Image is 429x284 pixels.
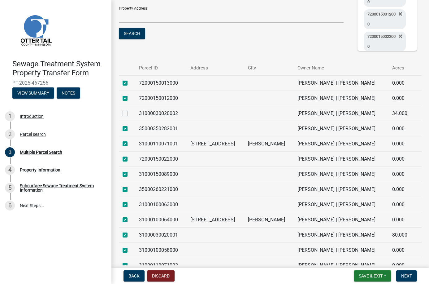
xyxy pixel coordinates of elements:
[294,212,388,227] td: [PERSON_NAME] | [PERSON_NAME]
[388,121,414,136] td: 0.000
[388,197,414,212] td: 0.000
[5,129,15,139] div: 2
[12,91,54,96] wm-modal-confirm: Summary
[20,168,60,172] div: Property Information
[57,87,80,99] button: Notes
[135,106,187,121] td: 31000030020002
[359,273,383,278] span: Save & Exit
[187,61,244,75] th: Address
[388,242,414,258] td: 0.000
[294,197,388,212] td: [PERSON_NAME] | [PERSON_NAME]
[294,121,388,136] td: [PERSON_NAME] | [PERSON_NAME]
[119,28,145,39] button: Search
[388,227,414,242] td: 80.000
[388,136,414,151] td: 0.000
[294,61,388,75] th: Owner Name
[294,151,388,166] td: [PERSON_NAME] | [PERSON_NAME]
[135,197,187,212] td: 31000100063000
[123,270,145,282] button: Back
[135,136,187,151] td: 31000110071001
[135,151,187,166] td: 72000150022000
[135,227,187,242] td: 31000030020001
[388,106,414,121] td: 34.000
[354,270,391,282] button: Save & Exit
[294,91,388,106] td: [PERSON_NAME] | [PERSON_NAME]
[244,212,293,227] td: [PERSON_NAME]
[388,75,414,91] td: 0.000
[388,258,414,273] td: 0.000
[294,106,388,121] td: [PERSON_NAME] | [PERSON_NAME]
[135,121,187,136] td: 35000350282001
[401,273,412,278] span: Next
[396,270,417,282] button: Next
[5,183,15,193] div: 5
[5,147,15,157] div: 3
[187,136,244,151] td: [STREET_ADDRESS]
[5,111,15,121] div: 1
[12,7,59,53] img: Otter Tail County, Minnesota
[187,212,244,227] td: [STREET_ADDRESS]
[367,34,396,49] span: 72000150022000
[12,80,99,86] span: PT-2025-467256
[57,91,80,96] wm-modal-confirm: Notes
[367,12,396,26] span: 72000150012000
[294,182,388,197] td: [PERSON_NAME] | [PERSON_NAME]
[135,75,187,91] td: 72000150013000
[135,91,187,106] td: 72000150012000
[294,166,388,182] td: [PERSON_NAME] | [PERSON_NAME]
[20,184,102,192] div: Subsurface Sewage Treatment System Information
[388,91,414,106] td: 0.000
[388,182,414,197] td: 0.000
[388,212,414,227] td: 0.000
[135,258,187,273] td: 31000110071002
[20,114,44,118] div: Introduction
[294,258,388,273] td: [PERSON_NAME] | [PERSON_NAME]
[388,166,414,182] td: 0.000
[135,212,187,227] td: 31000100064000
[294,227,388,242] td: [PERSON_NAME] | [PERSON_NAME]
[12,87,54,99] button: View Summary
[294,136,388,151] td: [PERSON_NAME] | [PERSON_NAME]
[20,132,46,136] div: Parcel search
[244,61,293,75] th: City
[20,150,62,154] div: Multiple Parcel Search
[147,270,175,282] button: Discard
[294,242,388,258] td: [PERSON_NAME] | [PERSON_NAME]
[135,182,187,197] td: 35000260221000
[12,60,106,78] h4: Sewage Treatment System Property Transfer Form
[135,61,187,75] th: Parcel ID
[388,61,414,75] th: Acres
[135,166,187,182] td: 31000150089000
[388,151,414,166] td: 0.000
[135,242,187,258] td: 31000100058000
[5,165,15,175] div: 4
[244,136,293,151] td: [PERSON_NAME]
[128,273,140,278] span: Back
[5,201,15,211] div: 6
[294,75,388,91] td: [PERSON_NAME] | [PERSON_NAME]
